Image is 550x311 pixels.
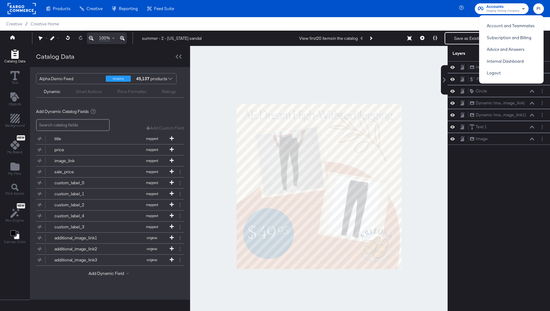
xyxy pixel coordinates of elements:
[539,112,545,118] button: Layer Options
[476,136,488,142] div: Image
[470,64,488,70] button: Image
[36,178,176,188] button: custom_label_0mapped
[448,85,550,97] div: CircleLayer Options
[5,191,24,196] span: Find Assets
[36,109,89,114] span: Add Dynamic Catalog Fields
[486,9,519,13] span: Staging Testing Company
[476,64,488,70] div: Image
[299,36,358,41] div: View first 20 items in the catalog
[9,102,21,107] span: Objects
[448,97,550,109] div: Dynamic Ima...image_link)Layer Options
[539,100,545,106] button: Layer Options
[482,67,505,78] a: Logout
[135,258,169,262] span: original
[36,133,176,144] button: titlemapped
[4,59,25,64] span: Catalog Data
[448,121,550,133] div: Text 1Layer Options
[36,167,176,177] button: sale_pricemapped
[36,233,176,243] button: additional_image_link1original
[482,32,536,43] a: Subscription and Billing
[135,181,169,185] span: mapped
[54,169,99,175] div: sale_price
[39,73,101,84] div: Alpha Demo Feed
[448,61,550,73] div: ImageLayer Options
[5,123,25,128] span: Background
[476,112,526,118] div: Dynamic Ima...mage_link1)
[482,56,528,67] a: Internal Dashboard
[36,200,184,210] div: custom_label_2mapped
[7,150,22,155] span: My Brand
[54,191,99,197] div: custom_label_1
[54,158,99,164] div: image_link
[366,33,375,44] button: Next Product
[36,133,184,144] div: titlemapped
[36,189,176,199] button: custom_label_1mapped
[36,155,184,166] div: image_linkmapped
[453,51,515,56] div: Layers
[448,73,550,85] div: Price FormatLayer Options
[44,89,61,95] div: Dynamic
[36,189,184,199] div: custom_label_1mapped
[5,161,25,178] button: Add Files
[154,6,174,11] span: Feed Suite
[36,255,176,265] button: additional_image_link3original
[36,255,184,265] div: additional_image_link3original
[119,6,138,11] span: Reporting
[539,136,545,142] button: Layer Options
[53,6,70,11] span: Products
[54,246,99,252] div: additional_image_link2
[135,73,154,84] div: products
[448,133,550,145] div: ImageLayer Options
[36,244,184,254] div: additional_image_link2original
[445,33,493,44] button: Save as Existing
[7,69,23,87] button: Text
[36,211,176,221] button: custom_label_4mapped
[5,91,25,108] button: Add Text
[448,109,550,121] div: Dynamic Ima...mage_link1)Layer Options
[5,218,24,223] span: Rec Engine
[54,257,99,263] div: additional_image_link3
[135,203,169,207] span: mapped
[99,35,110,41] span: 100%
[135,73,150,84] strong: 45,137
[36,222,176,232] button: custom_label_3mapped
[54,147,99,153] div: price
[36,178,184,188] div: custom_label_0mapped
[135,236,169,240] span: original
[1,48,29,66] button: Add Rectangle
[146,125,184,131] button: Add Custom Field
[482,20,539,31] a: Account and Teammates
[539,88,545,94] button: Layer Options
[476,76,501,82] div: Price Format
[36,233,184,243] div: additional_image_link1original
[54,235,99,241] div: additional_image_link1
[76,89,102,95] div: Smart Actions
[22,21,31,26] span: /
[4,134,26,157] button: NewMy Brand
[17,204,25,208] span: New
[54,213,99,219] div: custom_label_4
[54,224,99,230] div: custom_label_3
[470,88,487,94] button: Circle
[470,136,488,142] button: Image
[36,144,176,155] button: pricemapped
[36,222,184,232] div: custom_label_3mapped
[135,225,169,229] span: mapped
[36,211,184,221] div: custom_label_4mapped
[533,3,544,14] button: PI
[2,182,28,198] button: Find Assets
[54,180,99,186] div: custom_label_0
[539,124,545,130] button: Layer Options
[117,89,147,95] div: Price Formatter
[8,171,21,176] span: My Files
[475,3,529,14] button: AccountsStaging Testing Company
[2,113,28,130] button: Add Rectangle
[31,21,59,26] a: Creative Home
[470,100,525,106] button: Dynamic Ima...image_link)
[4,239,26,244] span: Canvas Color
[54,136,99,142] div: title
[36,144,184,155] div: pricemapped
[536,5,541,12] span: PI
